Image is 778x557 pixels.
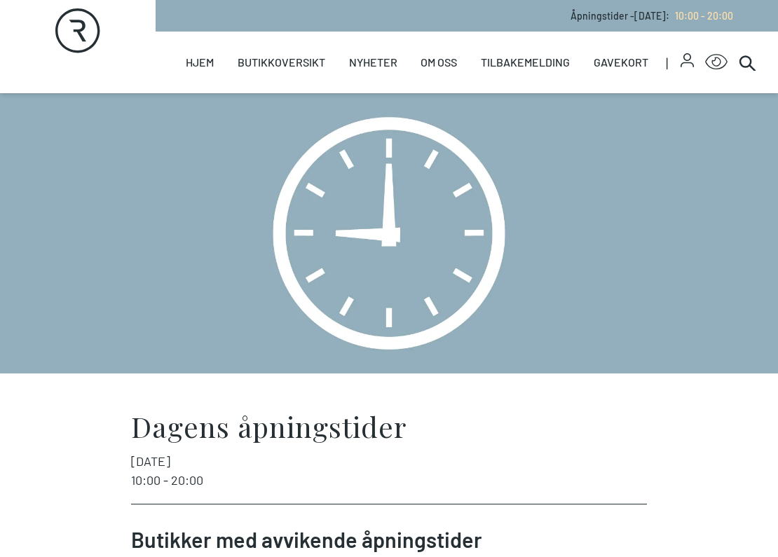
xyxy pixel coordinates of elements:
span: 10:00 - 20:00 [675,10,733,22]
a: Tilbakemelding [481,32,570,93]
a: Hjem [186,32,214,93]
p: Butikker med avvikende åpningstider [131,527,647,553]
a: Gavekort [594,32,648,93]
a: Nyheter [349,32,397,93]
button: Open Accessibility Menu [705,51,728,74]
span: [DATE] [131,452,170,471]
h2: Dagens åpningstider [131,413,647,441]
p: Åpningstider - [DATE] : [571,8,733,23]
span: | [666,32,681,93]
span: 10:00 - 20:00 [131,472,203,488]
a: Butikkoversikt [238,32,325,93]
a: 10:00 - 20:00 [669,10,733,22]
a: Om oss [421,32,457,93]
